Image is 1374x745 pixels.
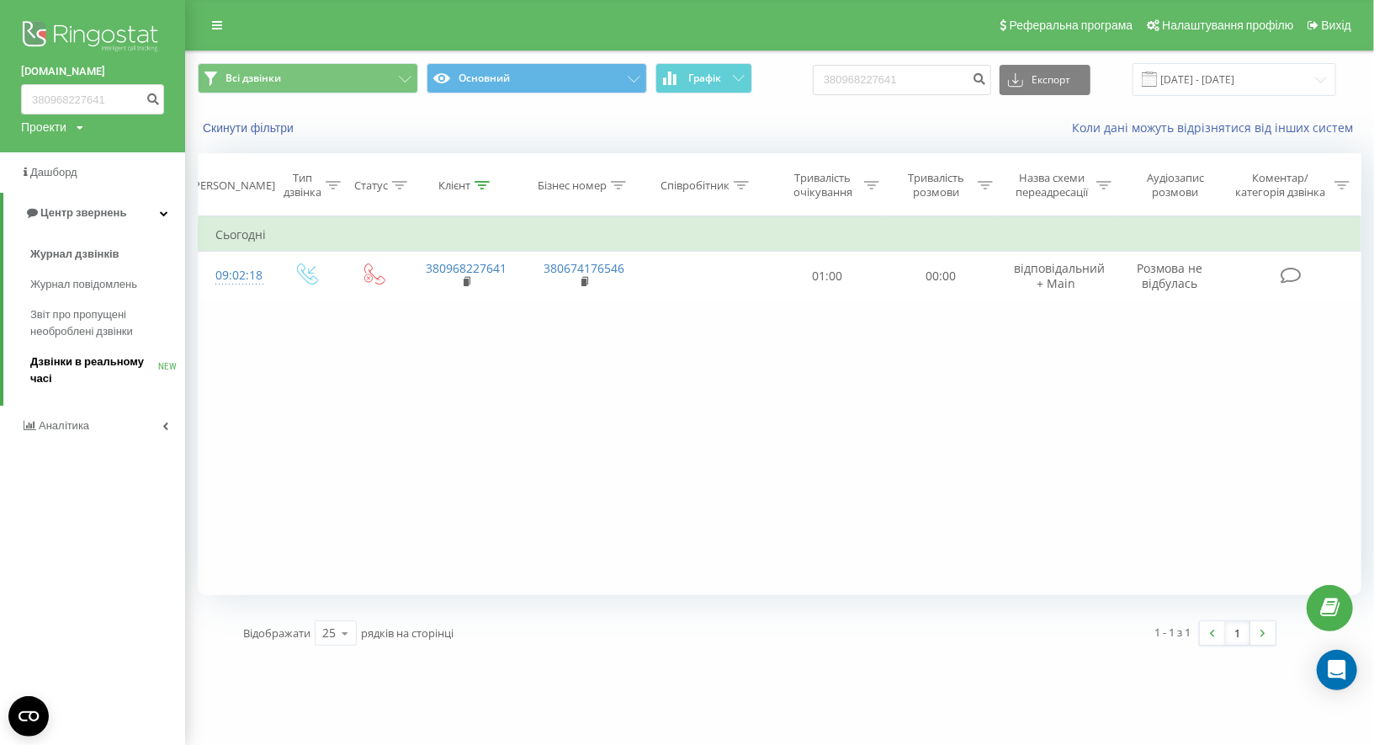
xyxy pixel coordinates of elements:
span: Дзвінки в реальному часі [30,354,158,387]
span: Всі дзвінки [225,72,281,85]
input: Пошук за номером [813,65,991,95]
span: Журнал дзвінків [30,246,119,263]
button: Основний [427,63,647,93]
div: Клієнт [438,178,470,193]
div: Open Intercom Messenger [1317,650,1357,690]
a: 1 [1225,621,1250,645]
span: Звіт про пропущені необроблені дзвінки [30,306,177,340]
div: Проекти [21,119,66,136]
button: Open CMP widget [8,696,49,737]
span: Графік [688,72,721,84]
a: Коли дані можуть відрізнятися вiд інших систем [1072,120,1361,136]
span: рядків на сторінці [361,625,454,641]
div: 25 [322,625,336,641]
span: Відображати [243,625,310,641]
div: Тип дзвінка [284,171,321,200]
td: 01:00 [770,252,883,301]
td: Сьогодні [199,218,1361,252]
div: 09:02:18 [215,259,254,292]
span: Аналiтика [39,419,89,432]
a: Журнал дзвінків [30,239,185,269]
span: Журнал повідомлень [30,276,137,293]
div: Коментар/категорія дзвінка [1232,171,1330,200]
button: Всі дзвінки [198,63,418,93]
span: Налаштування профілю [1162,19,1293,32]
div: Тривалість очікування [786,171,861,200]
a: 380968227641 [426,260,507,276]
div: Співробітник [660,178,729,193]
a: [DOMAIN_NAME] [21,63,164,80]
img: Ringostat logo [21,17,164,59]
a: Дзвінки в реальному часіNEW [30,347,185,394]
td: відповідальний + Main [997,252,1115,301]
a: Журнал повідомлень [30,269,185,300]
div: 1 - 1 з 1 [1155,624,1191,641]
button: Експорт [1000,65,1090,95]
button: Скинути фільтри [198,120,302,136]
span: Реферальна програма [1010,19,1133,32]
td: 00:00 [883,252,997,301]
a: Звіт про пропущені необроблені дзвінки [30,300,185,347]
div: Аудіозапис розмови [1131,171,1221,200]
div: Статус [354,178,388,193]
span: Вихід [1322,19,1351,32]
span: Розмова не відбулась [1137,260,1202,291]
span: Дашборд [30,166,77,178]
div: Назва схеми переадресації [1012,171,1091,200]
a: Центр звернень [3,193,185,233]
a: 380674176546 [544,260,624,276]
span: Центр звернень [40,206,126,219]
button: Графік [655,63,752,93]
div: [PERSON_NAME] [190,178,275,193]
div: Тривалість розмови [899,171,973,200]
div: Бізнес номер [538,178,607,193]
input: Пошук за номером [21,84,164,114]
